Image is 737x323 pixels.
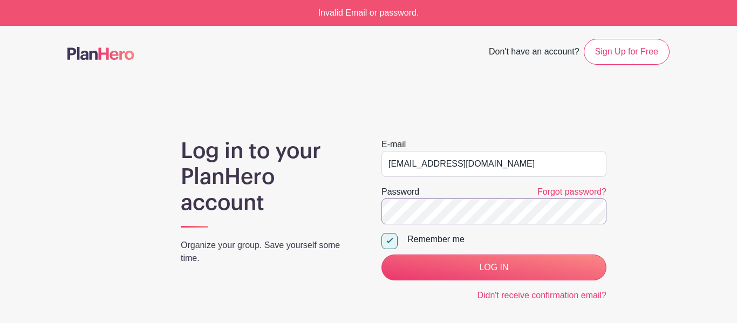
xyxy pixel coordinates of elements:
[407,233,606,246] div: Remember me
[181,138,356,216] h1: Log in to your PlanHero account
[537,187,606,196] a: Forgot password?
[584,39,670,65] a: Sign Up for Free
[381,138,406,151] label: E-mail
[489,41,579,65] span: Don't have an account?
[381,151,606,177] input: e.g. julie@eventco.com
[381,255,606,280] input: LOG IN
[381,185,419,198] label: Password
[181,239,356,265] p: Organize your group. Save yourself some time.
[67,47,134,60] img: logo-507f7623f17ff9eddc593b1ce0a138ce2505c220e1c5a4e2b4648c50719b7d32.svg
[477,291,606,300] a: Didn't receive confirmation email?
